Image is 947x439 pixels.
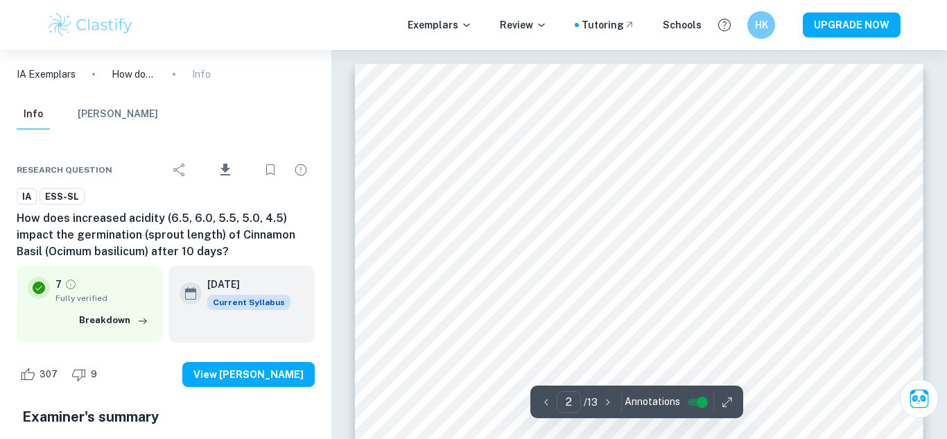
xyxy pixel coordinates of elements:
div: Dislike [68,363,105,386]
button: Ask Clai [900,379,939,418]
div: Report issue [287,156,315,184]
a: IA Exemplars [17,67,76,82]
p: / 13 [584,395,598,410]
button: Help and Feedback [713,13,736,37]
span: Research question [17,164,112,176]
span: 9 [83,368,105,381]
div: Download [196,152,254,188]
a: Tutoring [582,17,635,33]
button: Breakdown [76,310,152,331]
a: Schools [663,17,702,33]
span: ESS-SL [40,190,84,204]
a: Grade fully verified [64,278,77,291]
span: IA [17,190,36,204]
h6: [DATE] [207,277,279,292]
a: IA [17,188,37,205]
p: Exemplars [408,17,472,33]
div: Share [166,156,193,184]
div: Bookmark [257,156,284,184]
p: Info [192,67,211,82]
h5: Examiner's summary [22,406,309,427]
p: Review [500,17,547,33]
span: Current Syllabus [207,295,290,310]
button: View [PERSON_NAME] [182,362,315,387]
button: UPGRADE NOW [803,12,901,37]
div: This exemplar is based on the current syllabus. Feel free to refer to it for inspiration/ideas wh... [207,295,290,310]
img: Clastify logo [46,11,134,39]
p: 7 [55,277,62,292]
button: Info [17,99,50,130]
button: HK [747,11,775,39]
button: [PERSON_NAME] [78,99,158,130]
p: How does increased acidity (6.5, 6.0, 5.5, 5.0, 4.5) impact the germination (sprout length) of Ci... [112,67,156,82]
span: Annotations [625,395,680,409]
h6: How does increased acidity (6.5, 6.0, 5.5, 5.0, 4.5) impact the germination (sprout length) of Ci... [17,210,315,260]
a: ESS-SL [40,188,85,205]
span: 307 [32,368,65,381]
span: Fully verified [55,292,152,304]
div: Like [17,363,65,386]
h6: HK [754,17,770,33]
